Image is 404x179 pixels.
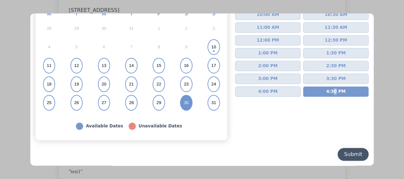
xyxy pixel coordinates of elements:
[102,11,106,16] abbr: Wednesday
[139,123,182,129] div: Unavailable Dates
[35,56,63,75] button: August 11, 2025
[324,24,347,31] span: 11:30 AM
[90,19,118,38] button: July 30, 2025
[156,63,161,69] abbr: August 15, 2025
[90,38,118,56] button: August 6, 2025
[129,26,134,31] abbr: July 31, 2025
[200,56,227,75] button: August 17, 2025
[326,76,346,82] span: 3:30 PM
[90,75,118,94] button: August 20, 2025
[145,38,172,56] button: August 8, 2025
[200,38,227,56] button: August 10, 2025
[303,61,369,71] button: 2:30 PM
[185,26,187,31] abbr: August 2, 2025
[235,74,301,84] button: 3:00 PM
[326,63,346,69] span: 2:30 PM
[75,44,78,50] abbr: August 5, 2025
[211,100,216,106] abbr: August 31, 2025
[35,19,63,38] button: July 28, 2025
[75,11,78,16] abbr: Tuesday
[145,56,172,75] button: August 15, 2025
[102,81,106,87] abbr: August 20, 2025
[212,26,215,31] abbr: August 3, 2025
[118,19,145,38] button: July 31, 2025
[184,100,189,106] abbr: August 30, 2025
[211,63,216,69] abbr: August 17, 2025
[200,75,227,94] button: August 24, 2025
[303,22,369,33] button: 11:30 AM
[258,88,278,95] span: 4:00 PM
[303,48,369,58] button: 1:30 PM
[74,26,79,31] abbr: July 29, 2025
[129,100,134,106] abbr: August 28, 2025
[156,100,161,106] abbr: August 29, 2025
[172,38,200,56] button: August 9, 2025
[63,94,90,112] button: August 26, 2025
[211,81,216,87] abbr: August 24, 2025
[118,38,145,56] button: August 7, 2025
[74,63,79,69] abbr: August 12, 2025
[303,74,369,84] button: 3:30 PM
[156,81,161,87] abbr: August 22, 2025
[102,63,106,69] abbr: August 13, 2025
[258,63,278,69] span: 2:00 PM
[145,94,172,112] button: August 29, 2025
[235,10,301,20] button: 10:00 AM
[212,11,216,16] abbr: Sunday
[102,26,106,31] abbr: July 30, 2025
[172,94,200,112] button: August 30, 2025
[118,94,145,112] button: August 28, 2025
[130,44,133,50] abbr: August 7, 2025
[90,94,118,112] button: August 27, 2025
[211,44,216,50] abbr: August 10, 2025
[86,123,123,129] div: Available Dates
[344,151,362,158] div: Submit
[326,50,346,56] span: 1:30 PM
[145,19,172,38] button: August 1, 2025
[200,19,227,38] button: August 3, 2025
[63,75,90,94] button: August 19, 2025
[172,19,200,38] button: August 2, 2025
[256,24,279,31] span: 11:00 AM
[35,38,63,56] button: August 4, 2025
[47,63,51,69] abbr: August 11, 2025
[235,22,301,33] button: 11:00 AM
[47,81,51,87] abbr: August 18, 2025
[172,56,200,75] button: August 16, 2025
[303,10,369,20] button: 10:30 AM
[74,100,79,106] abbr: August 26, 2025
[63,38,90,56] button: August 5, 2025
[184,63,189,69] abbr: August 16, 2025
[258,76,278,82] span: 3:00 PM
[235,61,301,71] button: 2:00 PM
[185,44,187,50] abbr: August 9, 2025
[258,50,278,56] span: 1:00 PM
[338,148,369,161] button: Submit
[47,11,51,16] abbr: Monday
[257,37,279,44] span: 12:00 PM
[235,48,301,58] button: 1:00 PM
[102,100,106,106] abbr: August 27, 2025
[47,100,51,106] abbr: August 25, 2025
[63,56,90,75] button: August 12, 2025
[185,11,188,16] abbr: Saturday
[35,94,63,112] button: August 25, 2025
[172,75,200,94] button: August 23, 2025
[325,37,347,44] span: 12:30 PM
[103,44,105,50] abbr: August 6, 2025
[48,44,50,50] abbr: August 4, 2025
[35,75,63,94] button: August 18, 2025
[145,75,172,94] button: August 22, 2025
[129,63,134,69] abbr: August 14, 2025
[200,94,227,112] button: August 31, 2025
[303,35,369,45] button: 12:30 PM
[324,12,347,18] span: 10:30 AM
[63,19,90,38] button: July 29, 2025
[235,35,301,45] button: 12:00 PM
[158,26,160,31] abbr: August 1, 2025
[129,81,134,87] abbr: August 21, 2025
[47,26,51,31] abbr: July 28, 2025
[74,81,79,87] abbr: August 19, 2025
[130,11,133,16] abbr: Thursday
[235,86,301,97] button: 4:00 PM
